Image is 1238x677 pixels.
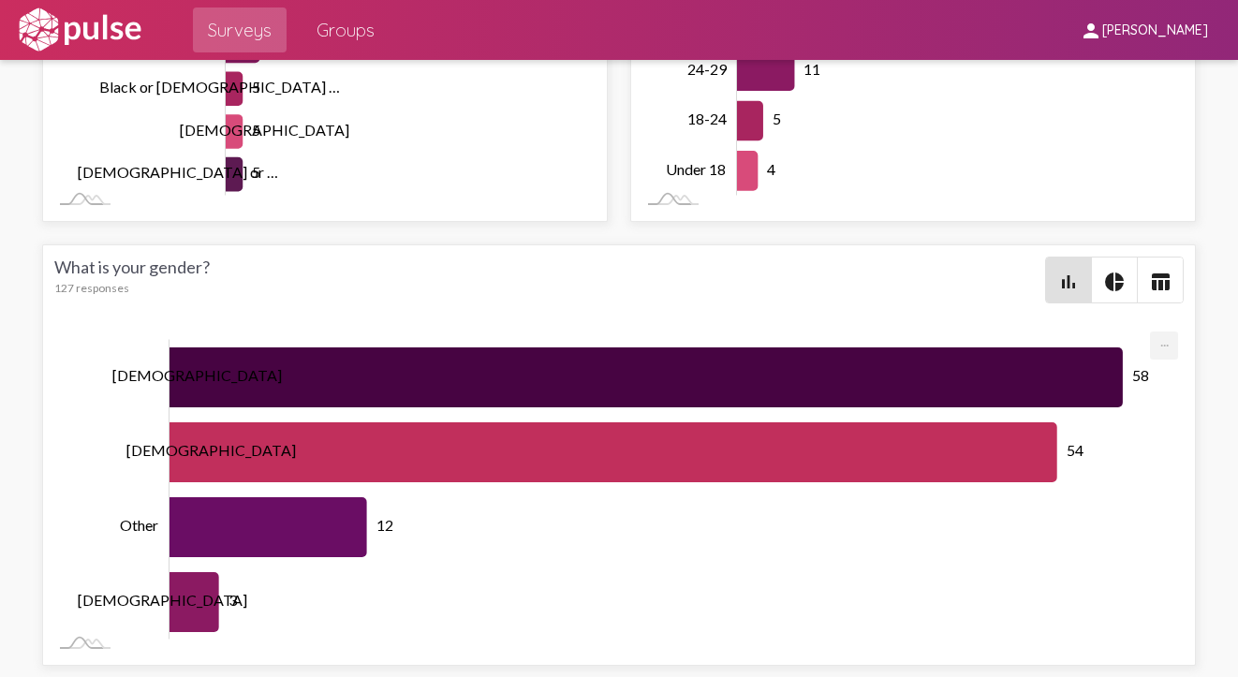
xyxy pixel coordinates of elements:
[54,281,1045,295] div: 127 responses
[1150,331,1178,349] a: Export [Press ENTER or use arrow keys to navigate]
[112,366,282,384] tspan: [DEMOGRAPHIC_DATA]
[302,7,390,52] a: Groups
[1103,271,1126,293] mat-icon: pie_chart
[1092,258,1137,302] button: Pie style chart
[803,60,820,78] tspan: 11
[687,60,728,78] tspan: 24-29
[126,441,296,459] tspan: [DEMOGRAPHIC_DATA]
[78,339,1170,640] g: Chart
[1065,12,1223,47] button: [PERSON_NAME]
[208,13,272,47] span: Surveys
[180,121,349,139] tspan: [DEMOGRAPHIC_DATA]
[1057,271,1080,293] mat-icon: bar_chart
[1149,271,1172,293] mat-icon: table_chart
[1080,20,1102,42] mat-icon: person
[376,516,393,534] tspan: 12
[773,110,781,127] tspan: 5
[317,13,375,47] span: Groups
[78,163,278,181] tspan: [DEMOGRAPHIC_DATA] or …
[120,516,158,534] tspan: Other
[767,159,775,177] tspan: 4
[169,347,1123,632] g: Series
[54,257,1045,303] div: What is your gender?
[1046,258,1091,302] button: Bar chart
[99,78,340,96] tspan: Black or [DEMOGRAPHIC_DATA] …
[15,7,144,53] img: white-logo.svg
[687,110,727,127] tspan: 18-24
[1132,366,1149,384] tspan: 58
[1102,22,1208,39] span: [PERSON_NAME]
[1067,441,1083,459] tspan: 54
[193,7,287,52] a: Surveys
[1138,258,1183,302] button: Table view
[666,159,726,177] tspan: Under 18
[78,591,247,609] tspan: [DEMOGRAPHIC_DATA]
